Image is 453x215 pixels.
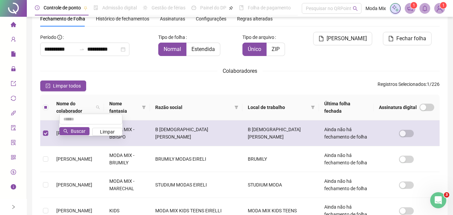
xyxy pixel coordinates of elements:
span: clock-circle [35,5,40,10]
button: [PERSON_NAME] [313,32,372,45]
span: audit [11,122,16,136]
td: STUDIUM MODAS EIRELI [150,172,242,198]
span: Fechar folha [396,35,426,43]
button: Limpar todos [40,80,86,91]
td: MODA MIX - BRUMILY [104,146,150,172]
span: search [96,105,100,109]
span: file [11,48,16,62]
span: 3 [444,192,449,198]
span: sync [11,93,16,106]
span: file-done [94,5,98,10]
span: Registros Selecionados [378,82,426,87]
span: pushpin [83,6,88,10]
th: Última folha fechada [319,95,374,120]
img: 20463 [435,3,445,13]
span: search [63,129,68,133]
span: filter [142,105,146,109]
span: Nome fantasia [109,100,139,115]
span: filter [140,99,147,116]
span: Gestão de férias [152,5,185,10]
span: 1 [442,3,445,8]
span: Painel do DP [200,5,226,10]
span: sun [143,5,148,10]
span: to [79,47,84,52]
span: bell [422,5,428,11]
td: STUDIUM MODA [242,172,319,198]
button: Limpar [92,128,122,136]
span: pushpin [229,6,233,10]
span: dollar [11,166,16,180]
td: B [DEMOGRAPHIC_DATA] [PERSON_NAME] [242,120,319,146]
span: Controle de ponto [44,5,81,10]
span: book [239,5,244,10]
span: Ainda não há fechamento de folha [324,153,367,165]
span: Tipo de folha [158,34,185,41]
td: BRUMILY MODAS EIRELI [150,146,242,172]
span: : 1 / 226 [378,80,440,91]
button: Fechar folha [383,32,432,45]
sup: 1 [410,2,417,9]
span: 1 [413,3,415,8]
span: Moda Mix [365,5,386,12]
span: notification [407,5,413,11]
span: Assinatura digital [379,104,417,111]
span: filter [309,102,316,112]
span: home [11,19,16,32]
span: Folha de pagamento [248,5,291,10]
span: Histórico de fechamentos [96,16,149,21]
button: Buscar [59,127,90,135]
span: Colaboradores [223,68,257,74]
span: filter [234,105,238,109]
span: qrcode [11,152,16,165]
span: Admissão digital [102,5,137,10]
td: BRUMILY [242,146,319,172]
span: Ainda não há fechamento de folha [324,178,367,191]
span: ZIP [272,46,280,52]
span: dashboard [191,5,196,10]
span: file [388,36,394,41]
span: gift [11,196,16,209]
span: [PERSON_NAME] [327,35,367,43]
td: MODA MIX - MARECHAL [104,172,150,198]
span: search [353,6,358,11]
span: [PERSON_NAME] [56,156,92,162]
sup: Atualize o seu contato no menu Meus Dados [440,2,447,9]
span: [PERSON_NAME] [56,182,92,187]
span: check-square [46,84,50,88]
span: Regras alteradas [237,16,273,21]
span: user-add [11,34,16,47]
span: [PERSON_NAME] [56,208,92,213]
span: export [11,78,16,91]
span: right [11,205,16,209]
span: Normal [164,46,181,52]
span: swap-right [79,47,84,52]
span: Fechamento de Folha [40,16,85,21]
iframe: Intercom live chat [430,192,446,208]
span: info-circle [11,181,16,195]
span: Configurações [196,16,226,21]
span: search [95,99,101,116]
span: solution [11,137,16,150]
span: Período [40,35,56,40]
span: Assinaturas [160,16,185,21]
span: Buscar [71,127,86,135]
img: sparkle-icon.fc2bf0ac1784a2077858766a79e2daf3.svg [392,5,399,12]
span: api [11,107,16,121]
span: file [319,36,324,41]
span: filter [233,102,240,112]
td: MODA MIX - BBISPO [104,120,150,146]
span: Nome do colaborador [56,100,93,115]
span: Tipo de arquivo [242,34,274,41]
td: B [DEMOGRAPHIC_DATA] [PERSON_NAME] [150,120,242,146]
span: lock [11,63,16,76]
span: Razão social [155,104,232,111]
span: filter [311,105,315,109]
span: Local de trabalho [248,104,308,111]
span: Limpar todos [53,82,81,90]
span: info-circle [57,35,62,40]
span: Estendida [191,46,215,52]
span: Único [248,46,261,52]
span: Limpar [100,128,115,136]
span: [PERSON_NAME] [56,130,92,136]
span: Ainda não há fechamento de folha [324,127,367,140]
